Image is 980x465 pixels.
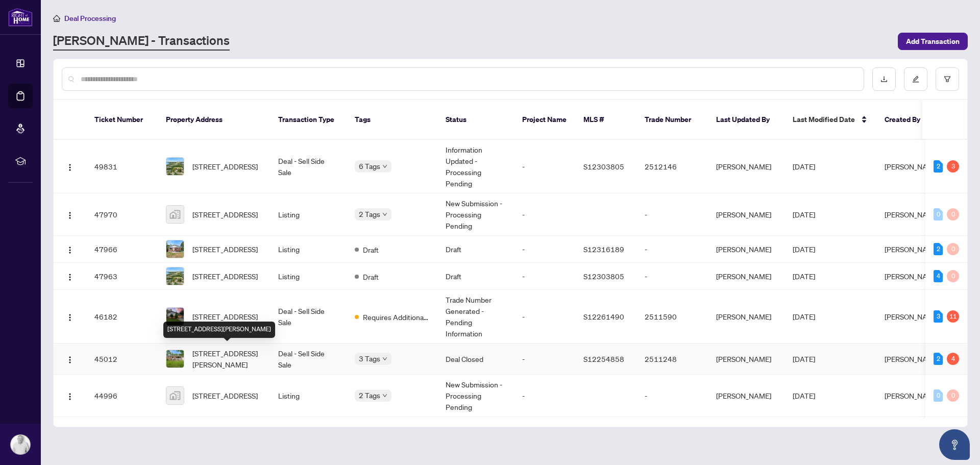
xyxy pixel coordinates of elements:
span: down [382,393,387,398]
div: 0 [934,208,943,221]
td: - [636,263,708,290]
div: 4 [934,270,943,282]
span: [PERSON_NAME] [885,312,940,321]
img: logo [8,8,33,27]
span: S12303805 [583,272,624,281]
th: Tags [347,100,437,140]
td: New Submission - Processing Pending [437,375,514,417]
td: - [514,263,575,290]
td: - [514,193,575,236]
td: [PERSON_NAME] [708,263,785,290]
span: S12254858 [583,354,624,363]
td: - [514,140,575,193]
th: Status [437,100,514,140]
div: 0 [947,270,959,282]
span: 6 Tags [359,160,380,172]
td: [PERSON_NAME] [708,375,785,417]
td: Listing [270,375,347,417]
img: thumbnail-img [166,158,184,175]
td: - [514,236,575,263]
span: Last Modified Date [793,114,855,125]
span: Deal Processing [64,14,116,23]
div: 2 [934,353,943,365]
button: Logo [62,268,78,284]
th: Last Modified Date [785,100,876,140]
img: Logo [66,211,74,219]
td: [PERSON_NAME] [708,344,785,375]
th: MLS # [575,100,636,140]
span: down [382,356,387,361]
span: [PERSON_NAME] [885,272,940,281]
button: filter [936,67,959,91]
span: Draft [363,244,379,255]
div: 0 [934,389,943,402]
button: Logo [62,206,78,223]
span: edit [912,76,919,83]
span: [PERSON_NAME] [885,354,940,363]
button: Open asap [939,429,970,460]
button: Logo [62,241,78,257]
div: 0 [947,208,959,221]
img: thumbnail-img [166,308,184,325]
span: [STREET_ADDRESS] [192,209,258,220]
div: 3 [947,160,959,173]
span: S12316189 [583,244,624,254]
td: [PERSON_NAME] [708,193,785,236]
span: [PERSON_NAME] [885,391,940,400]
td: 45012 [86,344,158,375]
span: 2 Tags [359,208,380,220]
td: New Submission - Processing Pending [437,193,514,236]
th: Project Name [514,100,575,140]
span: filter [944,76,951,83]
span: [STREET_ADDRESS] [192,390,258,401]
td: 46182 [86,290,158,344]
th: Last Updated By [708,100,785,140]
td: - [514,290,575,344]
span: Draft [363,271,379,282]
span: [PERSON_NAME] [885,162,940,171]
div: 3 [934,310,943,323]
span: down [382,212,387,217]
div: [STREET_ADDRESS][PERSON_NAME] [163,322,275,338]
div: 4 [947,353,959,365]
span: [STREET_ADDRESS] [192,271,258,282]
img: Logo [66,313,74,322]
span: [DATE] [793,354,815,363]
th: Property Address [158,100,270,140]
span: [STREET_ADDRESS] [192,311,258,322]
td: 47963 [86,263,158,290]
span: [STREET_ADDRESS] [192,243,258,255]
div: 2 [934,243,943,255]
div: 2 [934,160,943,173]
img: Logo [66,273,74,281]
td: - [636,375,708,417]
th: Ticket Number [86,100,158,140]
td: 49831 [86,140,158,193]
th: Created By [876,100,938,140]
img: Logo [66,393,74,401]
span: [DATE] [793,244,815,254]
span: [PERSON_NAME] [885,210,940,219]
div: 0 [947,243,959,255]
span: 3 Tags [359,353,380,364]
button: edit [904,67,927,91]
span: [DATE] [793,210,815,219]
span: [DATE] [793,391,815,400]
td: Listing [270,236,347,263]
img: Logo [66,356,74,364]
img: Profile Icon [11,435,30,454]
button: Logo [62,387,78,404]
td: [PERSON_NAME] [708,290,785,344]
td: [PERSON_NAME] [708,236,785,263]
td: - [514,375,575,417]
div: 11 [947,310,959,323]
span: 2 Tags [359,389,380,401]
td: Deal - Sell Side Sale [270,290,347,344]
img: Logo [66,246,74,254]
img: thumbnail-img [166,267,184,285]
span: S12303805 [583,162,624,171]
td: 47970 [86,193,158,236]
td: Trade Number Generated - Pending Information [437,290,514,344]
span: home [53,15,60,22]
span: [DATE] [793,272,815,281]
